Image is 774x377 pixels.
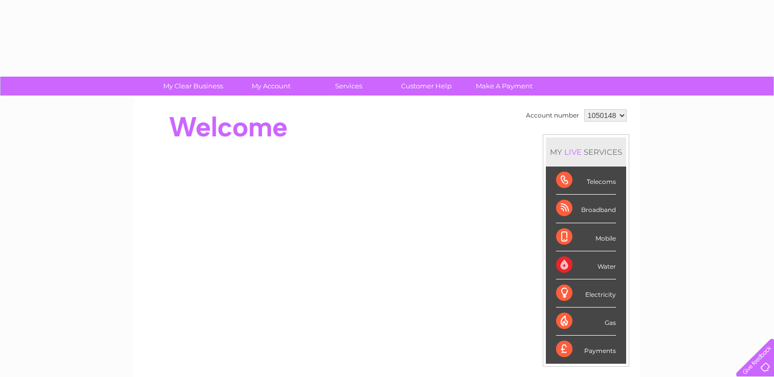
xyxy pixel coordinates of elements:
[306,77,391,96] a: Services
[523,107,582,124] td: Account number
[384,77,469,96] a: Customer Help
[556,195,616,223] div: Broadband
[151,77,235,96] a: My Clear Business
[556,167,616,195] div: Telecoms
[462,77,546,96] a: Make A Payment
[546,137,626,167] div: MY SERVICES
[556,336,616,363] div: Payments
[556,308,616,336] div: Gas
[556,251,616,279] div: Water
[556,223,616,251] div: Mobile
[556,279,616,308] div: Electricity
[562,147,584,157] div: LIVE
[229,77,313,96] a: My Account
